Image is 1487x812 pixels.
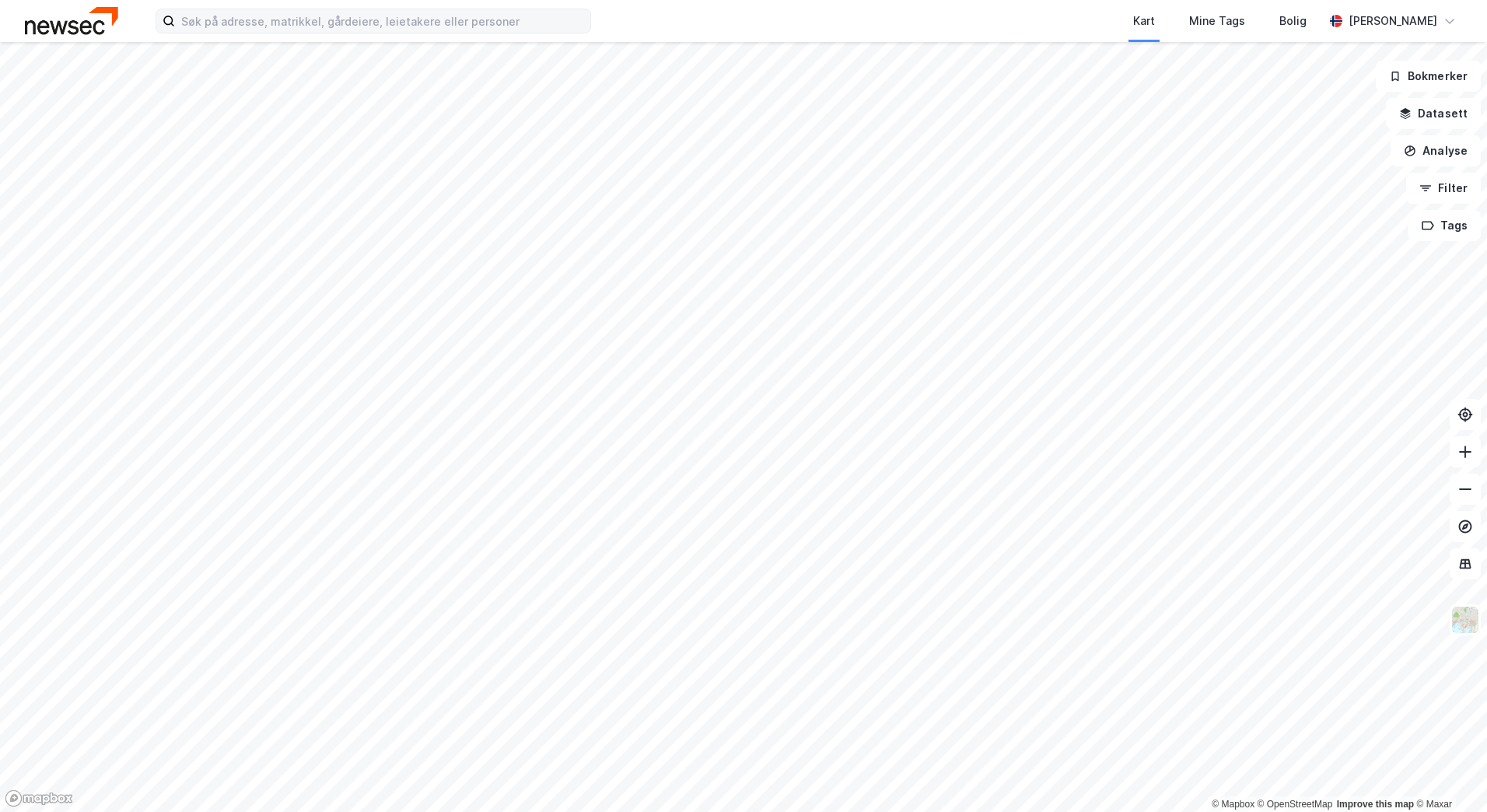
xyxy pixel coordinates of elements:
div: Kontrollprogram for chat [1409,737,1487,812]
input: Søk på adresse, matrikkel, gårdeiere, leietakere eller personer [175,9,590,33]
div: Bolig [1279,12,1307,30]
div: Kart [1133,12,1155,30]
div: [PERSON_NAME] [1349,12,1437,30]
div: Mine Tags [1189,12,1245,30]
iframe: Chat Widget [1409,737,1487,812]
img: newsec-logo.f6e21ccffca1b3a03d2d.png [25,7,118,34]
